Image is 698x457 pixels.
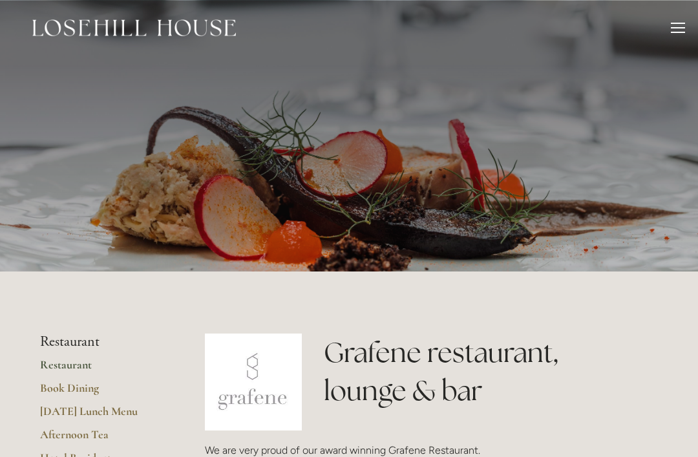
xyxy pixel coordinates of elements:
[32,19,236,36] img: Losehill House
[40,357,164,381] a: Restaurant
[40,381,164,404] a: Book Dining
[324,334,658,410] h1: Grafene restaurant, lounge & bar
[40,427,164,451] a: Afternoon Tea
[40,334,164,350] li: Restaurant
[205,334,302,430] img: grafene.jpg
[40,404,164,427] a: [DATE] Lunch Menu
